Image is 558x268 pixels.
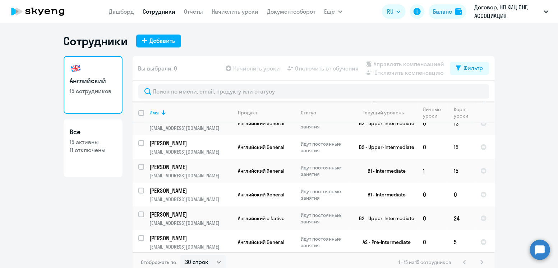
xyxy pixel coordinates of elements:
[150,234,232,242] a: [PERSON_NAME]
[301,109,317,116] div: Статус
[301,141,350,154] p: Идут постоянные занятия
[448,135,475,159] td: 15
[70,138,116,146] p: 15 активны
[150,109,159,116] div: Имя
[448,112,475,135] td: 13
[455,8,462,15] img: balance
[150,234,231,242] p: [PERSON_NAME]
[150,163,231,171] p: [PERSON_NAME]
[301,164,350,177] p: Идут постоянные занятия
[64,34,128,48] h1: Сотрудники
[150,149,232,155] p: [EMAIL_ADDRESS][DOMAIN_NAME]
[238,191,285,198] span: Английский General
[448,159,475,183] td: 15
[423,106,448,119] div: Личные уроки
[212,8,259,15] a: Начислить уроки
[301,188,350,201] p: Идут постоянные занятия
[138,84,489,99] input: Поиск по имени, email, продукту или статусу
[474,3,541,20] p: Договор, НП КИЦ СНГ, АССОЦИАЦИЯ
[150,139,231,147] p: [PERSON_NAME]
[356,109,417,116] div: Текущий уровень
[150,210,232,218] a: [PERSON_NAME]
[70,63,82,74] img: english
[238,120,285,127] span: Английский General
[109,8,134,15] a: Дашборд
[238,239,285,245] span: Английский General
[184,8,203,15] a: Отчеты
[351,159,418,183] td: B1 - Intermediate
[150,220,232,226] p: [EMAIL_ADDRESS][DOMAIN_NAME]
[351,135,418,159] td: B2 - Upper-Intermediate
[238,109,258,116] div: Продукт
[418,230,448,254] td: 0
[150,163,232,171] a: [PERSON_NAME]
[363,109,404,116] div: Текущий уровень
[150,125,232,131] p: [EMAIL_ADDRESS][DOMAIN_NAME]
[150,36,175,45] div: Добавить
[70,146,116,154] p: 11 отключены
[387,7,393,16] span: RU
[141,259,177,265] span: Отображать по:
[418,112,448,135] td: 0
[238,168,285,174] span: Английский General
[471,3,552,20] button: Договор, НП КИЦ СНГ, АССОЦИАЦИЯ
[143,8,176,15] a: Сотрудники
[238,215,285,222] span: Английский с Native
[138,64,177,73] span: Вы выбрали: 0
[150,187,231,195] p: [PERSON_NAME]
[267,8,316,15] a: Документооборот
[150,196,232,203] p: [EMAIL_ADDRESS][DOMAIN_NAME]
[324,4,342,19] button: Ещё
[301,212,350,225] p: Идут постоянные занятия
[464,64,483,72] div: Фильтр
[70,87,116,95] p: 15 сотрудников
[450,62,489,75] button: Фильтр
[448,206,475,230] td: 24
[136,35,181,47] button: Добавить
[418,159,448,183] td: 1
[351,206,418,230] td: B2 - Upper-Intermediate
[150,187,232,195] a: [PERSON_NAME]
[150,244,232,250] p: [EMAIL_ADDRESS][DOMAIN_NAME]
[351,230,418,254] td: A2 - Pre-Intermediate
[418,135,448,159] td: 0
[448,230,475,254] td: 5
[418,183,448,206] td: 0
[448,183,475,206] td: 0
[150,172,232,179] p: [EMAIL_ADDRESS][DOMAIN_NAME]
[382,4,406,19] button: RU
[301,236,350,249] p: Идут постоянные занятия
[70,76,116,86] h3: Английский
[238,144,285,150] span: Английский General
[70,127,116,137] h3: Все
[150,109,232,116] div: Имя
[351,183,418,206] td: B1 - Intermediate
[418,206,448,230] td: 0
[433,7,452,16] div: Баланс
[64,56,123,114] a: Английский15 сотрудников
[64,119,123,177] a: Все15 активны11 отключены
[301,117,350,130] p: Идут постоянные занятия
[399,259,452,265] span: 1 - 15 из 15 сотрудников
[150,139,232,147] a: [PERSON_NAME]
[454,106,474,119] div: Корп. уроки
[351,112,418,135] td: B2 - Upper-Intermediate
[429,4,466,19] button: Балансbalance
[150,210,231,218] p: [PERSON_NAME]
[324,7,335,16] span: Ещё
